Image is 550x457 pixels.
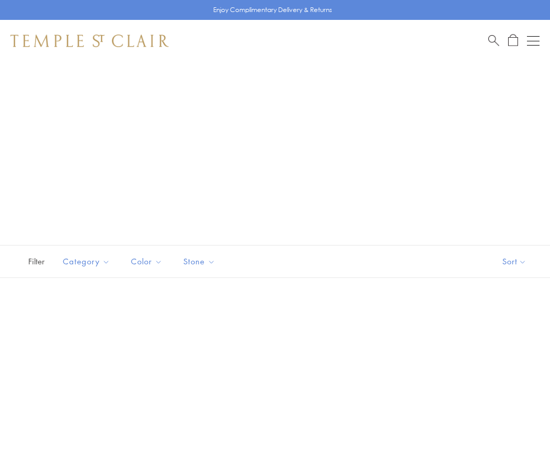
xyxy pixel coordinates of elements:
span: Category [58,255,118,268]
p: Enjoy Complimentary Delivery & Returns [213,5,332,15]
button: Color [123,250,170,273]
img: Temple St. Clair [10,35,169,47]
button: Category [55,250,118,273]
a: Open Shopping Bag [508,34,518,47]
button: Show sort by [479,246,550,277]
button: Stone [175,250,223,273]
span: Color [126,255,170,268]
span: Stone [178,255,223,268]
button: Open navigation [527,35,540,47]
a: Search [488,34,499,47]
